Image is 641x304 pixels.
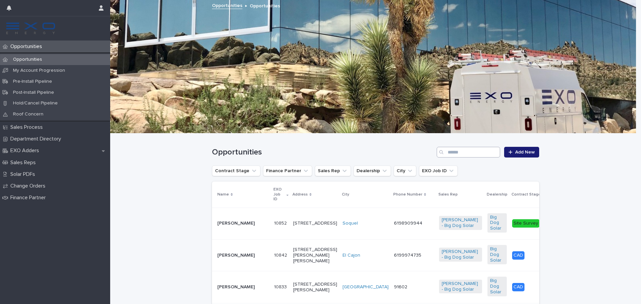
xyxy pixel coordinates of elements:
p: Sales Reps [8,160,41,166]
p: Hold/Cancel Pipeline [8,100,63,106]
p: 10842 [274,251,288,258]
button: Contract Stage [212,166,260,176]
button: Sales Rep [315,166,351,176]
button: City [394,166,416,176]
p: Opportunities [8,57,47,62]
p: Change Orders [8,183,51,189]
a: 91602 [394,285,407,289]
p: Sales Rep [438,191,458,198]
a: [PERSON_NAME] - Big Dog Solar [442,249,479,260]
img: FKS5r6ZBThi8E5hshIGi [5,22,56,35]
p: Address [292,191,308,198]
p: Sales Process [8,124,48,130]
span: Add New [515,150,535,155]
a: 6198909944 [394,221,422,226]
p: Post-Install Pipeline [8,90,59,95]
a: Big Dog Solar [490,246,504,263]
p: [STREET_ADDRESS][PERSON_NAME][PERSON_NAME] [293,247,337,264]
a: 6199974735 [394,253,421,258]
a: [GEOGRAPHIC_DATA] [343,284,389,290]
p: [PERSON_NAME] [217,253,269,258]
p: Department Directory [8,136,66,142]
p: Opportunities [8,43,47,50]
p: Dealership [487,191,507,198]
a: Add New [504,147,539,158]
p: Phone Number [393,191,422,198]
p: EXO Job ID [273,186,285,203]
p: Opportunities [250,2,280,9]
a: [PERSON_NAME] - Big Dog Solar [442,217,479,229]
p: My Account Progression [8,68,70,73]
p: 10852 [274,219,288,226]
button: Finance Partner [263,166,312,176]
tr: [PERSON_NAME]1083310833 [STREET_ADDRESS][PERSON_NAME][GEOGRAPHIC_DATA] 91602[PERSON_NAME] - Big D... [212,271,638,303]
p: Contract Stage [511,191,541,198]
p: [PERSON_NAME] [217,221,269,226]
p: Roof Concern [8,111,49,117]
tr: [PERSON_NAME]1084210842 [STREET_ADDRESS][PERSON_NAME][PERSON_NAME]El Cajon 6199974735[PERSON_NAME... [212,239,638,271]
p: [PERSON_NAME] [217,284,269,290]
p: City [342,191,349,198]
button: Dealership [354,166,391,176]
p: [STREET_ADDRESS][PERSON_NAME] [293,282,337,293]
p: Pre-Install Pipeline [8,79,57,84]
a: El Cajon [343,253,360,258]
p: EXO Adders [8,147,44,154]
a: Big Dog Solar [490,215,504,231]
h1: Opportunities [212,147,434,157]
a: Opportunities [212,1,242,9]
input: Search [437,147,500,158]
p: Solar PDFs [8,171,40,178]
p: 10833 [274,283,288,290]
a: [PERSON_NAME] - Big Dog Solar [442,281,479,292]
div: CAD [512,283,524,291]
div: CAD [512,251,524,260]
button: EXO Job ID [419,166,458,176]
a: Soquel [343,221,358,226]
p: [STREET_ADDRESS] [293,221,337,226]
div: Site Survey [512,219,540,228]
p: Finance Partner [8,195,51,201]
tr: [PERSON_NAME]1085210852 [STREET_ADDRESS]Soquel 6198909944[PERSON_NAME] - Big Dog Solar Big Dog So... [212,208,638,239]
p: Name [217,191,229,198]
a: Big Dog Solar [490,278,504,295]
